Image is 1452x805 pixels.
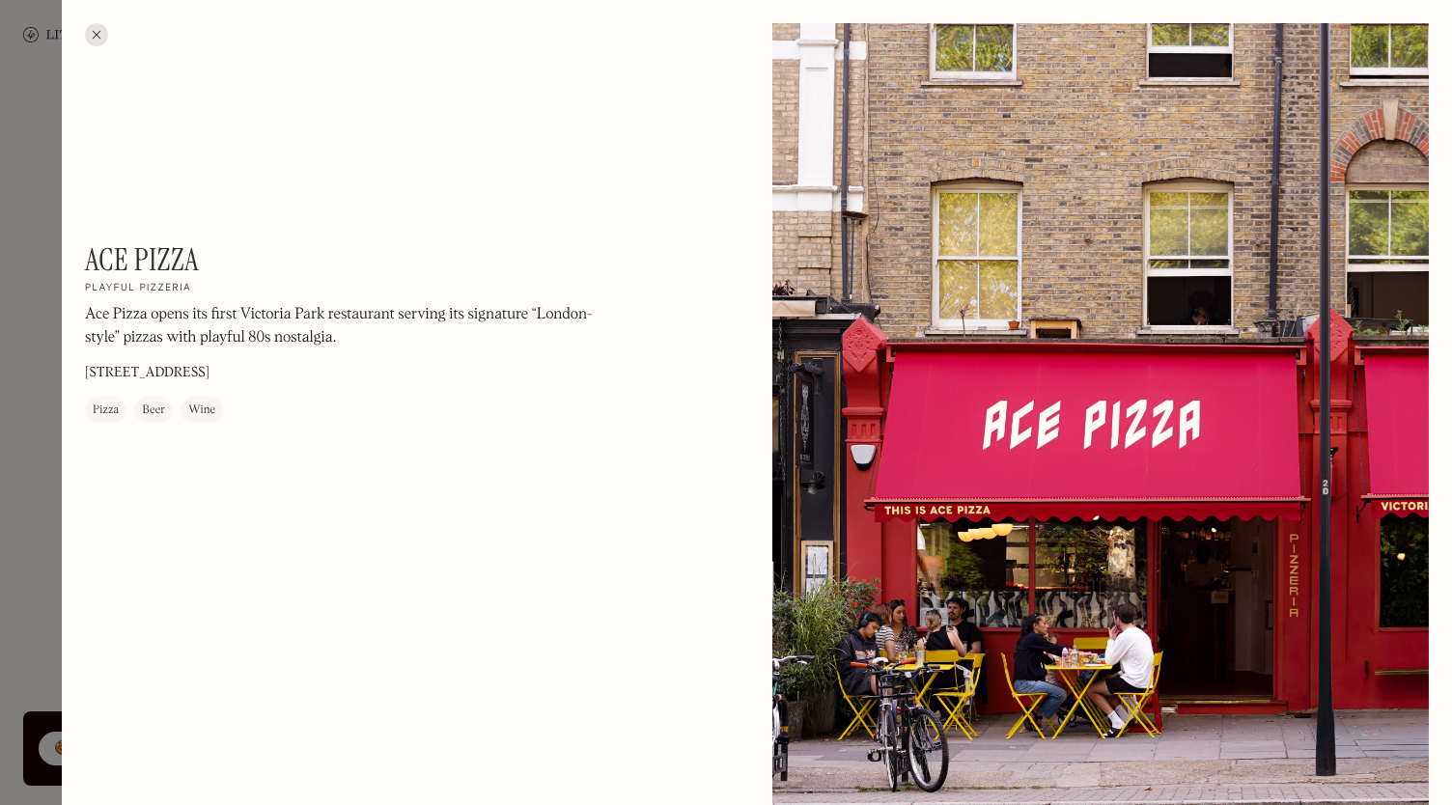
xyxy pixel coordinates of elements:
[188,402,215,421] div: Wine
[85,304,606,350] p: Ace Pizza opens its first Victoria Park restaurant serving its signature “London-style” pizzas wi...
[85,241,199,278] h1: Ace Pizza
[85,364,209,384] p: [STREET_ADDRESS]
[85,283,191,296] h2: Playful pizzeria
[93,402,119,421] div: Pizza
[142,402,165,421] div: Beer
